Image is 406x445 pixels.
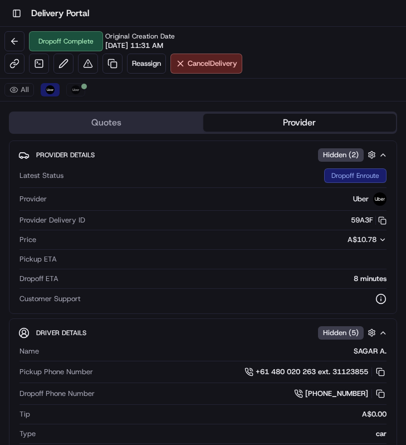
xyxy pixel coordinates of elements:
div: car [40,429,387,439]
span: Uber [353,194,369,204]
h1: Delivery Portal [31,7,89,20]
img: uber-new-logo.jpeg [71,85,80,94]
div: A$0.00 [35,409,387,419]
button: CancelDelivery [170,54,242,74]
a: +61 480 020 263 ext. 31123855 [244,366,387,378]
span: Name [19,346,39,356]
span: Provider Details [36,151,95,159]
span: Customer Support [19,294,81,304]
span: A$10.78 [348,235,376,244]
span: Pickup Phone Number [19,367,93,377]
span: [DATE] 11:31 AM [105,41,163,51]
button: Quotes [10,114,203,132]
button: Reassign [127,54,166,74]
span: +61 480 020 263 ext. 31123855 [256,367,368,377]
button: Hidden (5) [318,326,379,340]
span: Dropoff ETA [19,274,58,284]
button: Provider DetailsHidden (2) [18,146,388,164]
button: Provider [203,114,397,132]
span: Provider [19,194,47,204]
a: [PHONE_NUMBER] [294,388,387,400]
span: Cancel Delivery [188,59,237,69]
span: Original Creation Date [105,32,175,41]
span: Reassign [132,59,161,69]
button: A$10.78 [288,235,387,245]
img: uber-new-logo.jpeg [46,85,55,94]
button: 59A3F [351,215,387,225]
button: Driver DetailsHidden (5) [18,323,388,342]
img: uber-new-logo.jpeg [373,192,387,206]
div: 8 minutes [63,274,387,284]
button: Hidden (2) [318,148,379,162]
span: Price [19,235,36,245]
span: Type [19,429,36,439]
button: All [4,83,34,96]
span: Driver Details [36,328,86,337]
span: Pickup ETA [19,254,57,264]
span: Hidden ( 2 ) [323,150,359,160]
span: Provider Delivery ID [19,215,85,225]
span: Hidden ( 5 ) [323,328,359,338]
span: Dropoff Phone Number [19,389,95,399]
span: [PHONE_NUMBER] [305,389,368,399]
span: Tip [19,409,30,419]
span: Latest Status [19,171,63,181]
div: SAGAR A. [43,346,387,356]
